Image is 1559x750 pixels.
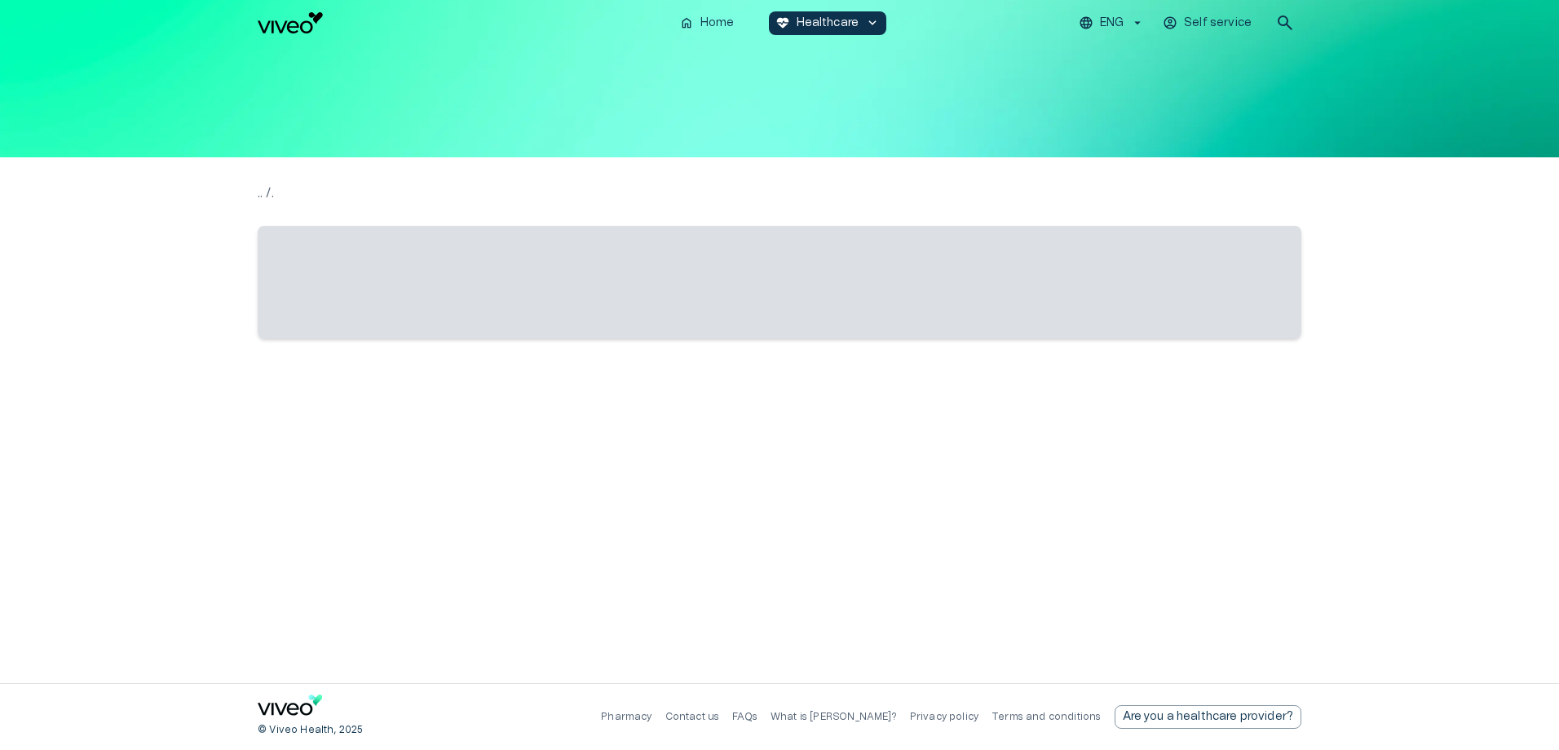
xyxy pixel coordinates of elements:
p: .. / . [258,183,1301,203]
a: Send email to partnership request to viveo [1115,705,1302,729]
a: Navigate to homepage [258,12,666,33]
p: What is [PERSON_NAME]? [771,710,897,724]
p: Home [700,15,735,32]
span: home [679,15,694,30]
button: homeHome [673,11,743,35]
span: keyboard_arrow_down [865,15,880,30]
p: Self service [1184,15,1252,32]
button: Self service [1160,11,1256,35]
p: © Viveo Health, 2025 [258,723,363,737]
p: Healthcare [797,15,859,32]
button: ENG [1076,11,1147,35]
a: Terms and conditions [991,712,1101,721]
button: open search modal [1269,7,1301,39]
a: Pharmacy [601,712,651,721]
p: ENG [1100,15,1124,32]
button: ecg_heartHealthcarekeyboard_arrow_down [769,11,887,35]
a: Privacy policy [910,712,978,721]
div: Are you a healthcare provider? [1115,705,1302,729]
a: Navigate to home page [258,695,323,721]
a: FAQs [732,712,757,721]
img: Viveo logo [258,12,323,33]
p: Are you a healthcare provider? [1123,708,1294,726]
span: search [1275,13,1295,33]
span: ‌ [258,226,1301,338]
p: Contact us [665,710,720,724]
span: ecg_heart [775,15,790,30]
